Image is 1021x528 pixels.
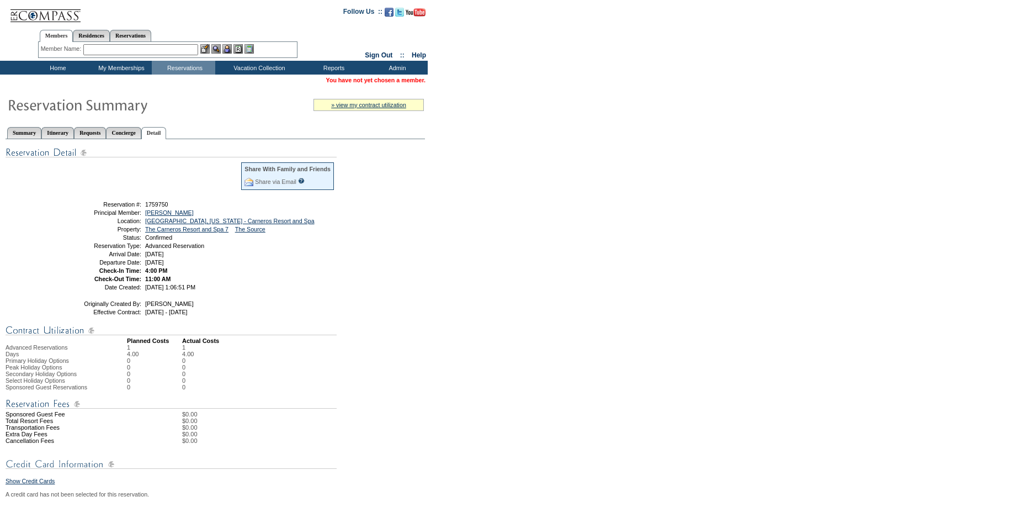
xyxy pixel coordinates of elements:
img: Contract Utilization [6,324,337,337]
a: » view my contract utilization [331,102,406,108]
td: $0.00 [182,418,425,424]
td: Status: [62,234,141,241]
span: [DATE] [145,251,164,257]
span: Days [6,351,19,357]
td: Extra Day Fees [6,431,127,437]
span: :: [400,51,405,59]
div: A credit card has not been selected for this reservation. [6,491,425,498]
img: Reservations [233,44,243,54]
td: 0 [182,357,194,364]
td: 0 [127,377,182,384]
input: What is this? [298,178,305,184]
img: Reservation Detail [6,146,337,160]
td: 1 [182,344,194,351]
td: Sponsored Guest Fee [6,411,127,418]
span: Secondary Holiday Options [6,371,77,377]
span: [DATE] 1:06:51 PM [145,284,195,291]
a: Concierge [106,127,141,139]
td: 1 [127,344,182,351]
a: [PERSON_NAME] [145,209,194,216]
td: My Memberships [88,61,152,75]
span: Peak Holiday Options [6,364,62,371]
td: Transportation Fees [6,424,127,431]
span: Primary Holiday Options [6,357,69,364]
td: Reservation #: [62,201,141,208]
td: Total Resort Fees [6,418,127,424]
td: $0.00 [182,437,425,444]
td: 0 [127,384,182,390]
img: b_edit.gif [200,44,210,54]
span: 11:00 AM [145,276,171,282]
span: [PERSON_NAME] [145,300,194,307]
img: Follow us on Twitter [395,8,404,17]
a: Subscribe to our YouTube Channel [406,11,426,18]
span: You have not yet chosen a member. [326,77,426,83]
td: Principal Member: [62,209,141,216]
td: $0.00 [182,424,425,431]
td: 4.00 [127,351,182,357]
td: 0 [182,384,194,390]
span: Sponsored Guest Reservations [6,384,87,390]
a: Sign Out [365,51,392,59]
div: Member Name: [41,44,83,54]
td: 0 [182,371,194,377]
img: b_calculator.gif [244,44,254,54]
a: Itinerary [41,127,74,139]
span: Select Holiday Options [6,377,65,384]
td: Reservation Type: [62,242,141,249]
td: Admin [364,61,428,75]
strong: Check-In Time: [99,267,141,274]
a: Follow us on Twitter [395,11,404,18]
td: Cancellation Fees [6,437,127,444]
td: Follow Us :: [343,7,382,20]
a: Residences [73,30,110,41]
a: Show Credit Cards [6,478,55,484]
img: Reservation Fees [6,397,337,411]
td: $0.00 [182,411,425,418]
span: [DATE] - [DATE] [145,309,188,315]
td: Originally Created By: [62,300,141,307]
img: View [211,44,221,54]
img: Reservaton Summary [7,93,228,115]
td: Planned Costs [127,337,182,344]
a: [GEOGRAPHIC_DATA], [US_STATE] - Carneros Resort and Spa [145,218,315,224]
td: Reports [301,61,364,75]
span: Confirmed [145,234,172,241]
td: 0 [127,371,182,377]
td: Vacation Collection [215,61,301,75]
span: 4:00 PM [145,267,167,274]
span: Advanced Reservations [6,344,68,351]
td: Effective Contract: [62,309,141,315]
strong: Check-Out Time: [94,276,141,282]
a: The Source [235,226,265,233]
span: 1759750 [145,201,168,208]
img: Become our fan on Facebook [385,8,393,17]
td: Arrival Date: [62,251,141,257]
td: Property: [62,226,141,233]
a: Help [412,51,426,59]
a: Detail [141,127,167,139]
td: 0 [182,364,194,371]
td: Reservations [152,61,215,75]
a: Become our fan on Facebook [385,11,393,18]
td: Date Created: [62,284,141,291]
a: The Carneros Resort and Spa 7 [145,226,228,233]
td: 0 [182,377,194,384]
span: Advanced Reservation [145,242,204,249]
a: Reservations [110,30,151,41]
img: Credit Card Information [6,457,337,471]
div: Share With Family and Friends [244,166,331,172]
a: Summary [7,127,41,139]
td: Departure Date: [62,259,141,266]
td: Home [25,61,88,75]
td: 4.00 [182,351,194,357]
td: Location: [62,218,141,224]
img: Impersonate [222,44,232,54]
img: Subscribe to our YouTube Channel [406,8,426,17]
a: Members [40,30,73,42]
td: 0 [127,357,182,364]
td: $0.00 [182,431,425,437]
a: Share via Email [255,178,296,185]
a: Requests [74,127,106,139]
td: 0 [127,364,182,371]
